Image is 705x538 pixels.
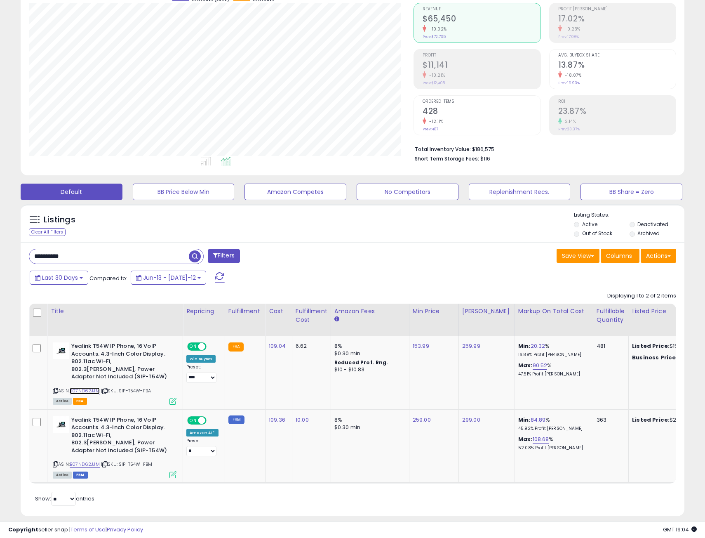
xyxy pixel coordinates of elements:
[518,361,533,369] b: Max:
[228,342,244,352] small: FBA
[518,445,587,451] p: 52.08% Profit [PERSON_NAME]
[558,106,676,118] h2: 23.87%
[186,364,219,383] div: Preset:
[269,342,286,350] a: 109.04
[228,307,262,316] div: Fulfillment
[205,343,219,350] span: OFF
[415,155,479,162] b: Short Term Storage Fees:
[413,342,429,350] a: 153.99
[606,252,632,260] span: Columns
[558,7,676,12] span: Profit [PERSON_NAME]
[558,34,579,39] small: Prev: 17.06%
[334,316,339,323] small: Amazon Fees.
[415,146,471,153] b: Total Inventory Value:
[518,436,587,451] div: %
[462,416,480,424] a: 299.00
[186,355,216,363] div: Win BuyBox
[462,342,480,350] a: 259.99
[423,80,445,85] small: Prev: $12,408
[637,230,660,237] label: Archived
[244,184,346,200] button: Amazon Competes
[518,342,531,350] b: Min:
[518,426,587,432] p: 45.92% Profit [PERSON_NAME]
[53,472,72,479] span: All listings currently available for purchase on Amazon
[518,416,587,432] div: %
[334,416,403,424] div: 8%
[480,155,490,163] span: $116
[582,230,612,237] label: Out of Stock
[597,307,625,324] div: Fulfillable Quantity
[186,429,219,437] div: Amazon AI *
[29,228,66,236] div: Clear All Filters
[334,359,388,366] b: Reduced Prof. Rng.
[632,354,700,361] div: $143.89
[296,416,309,424] a: 10.00
[557,249,599,263] button: Save View
[143,274,196,282] span: Jun-13 - [DATE]-12
[186,438,219,457] div: Preset:
[8,526,38,533] strong: Copyright
[637,221,668,228] label: Deactivated
[357,184,458,200] button: No Competitors
[269,307,289,316] div: Cost
[533,361,548,370] a: 90.52
[415,144,670,153] li: $186,575
[133,184,235,200] button: BB Price Below Min
[334,366,403,373] div: $10 - $10.83
[413,416,431,424] a: 259.00
[51,307,179,316] div: Title
[208,249,240,263] button: Filters
[334,307,406,316] div: Amazon Fees
[582,221,597,228] label: Active
[423,7,540,12] span: Revenue
[423,53,540,58] span: Profit
[423,127,438,132] small: Prev: 487
[73,472,88,479] span: FBM
[518,362,587,377] div: %
[53,342,176,403] div: ASIN:
[558,80,580,85] small: Prev: 16.93%
[423,14,540,25] h2: $65,450
[632,342,700,350] div: $153.99
[531,416,546,424] a: 84.89
[188,417,198,424] span: ON
[632,416,670,424] b: Listed Price:
[269,416,285,424] a: 109.36
[518,371,587,377] p: 47.51% Profit [PERSON_NAME]
[558,14,676,25] h2: 17.02%
[70,526,106,533] a: Terms of Use
[53,398,72,405] span: All listings currently available for purchase on Amazon
[518,435,533,443] b: Max:
[562,72,582,78] small: -18.07%
[334,424,403,431] div: $0.30 min
[423,60,540,71] h2: $11,141
[518,342,587,358] div: %
[518,307,590,316] div: Markup on Total Cost
[558,53,676,58] span: Avg. Buybox Share
[426,26,447,32] small: -10.02%
[426,72,445,78] small: -10.21%
[70,461,100,468] a: B07ND62JJM
[71,342,172,383] b: Yealink T54W IP Phone, 16 VoIP Accounts. 4.3-Inch Color Display. 802.11ac Wi-Fi, 802.3[PERSON_NAM...
[558,99,676,104] span: ROI
[186,307,221,316] div: Repricing
[8,526,143,534] div: seller snap | |
[632,416,700,424] div: $259.00
[53,416,176,477] div: ASIN:
[228,415,244,424] small: FBM
[42,274,78,282] span: Last 30 Days
[469,184,571,200] button: Replenishment Recs.
[558,60,676,71] h2: 13.87%
[423,34,446,39] small: Prev: $72,735
[205,417,219,424] span: OFF
[632,342,670,350] b: Listed Price:
[632,307,703,316] div: Listed Price
[423,106,540,118] h2: 428
[533,435,549,444] a: 108.68
[44,214,75,226] h5: Listings
[70,387,100,394] a: B07ND62JJM
[89,274,127,282] span: Compared to:
[413,307,455,316] div: Min Price
[53,416,69,433] img: 31KpSv1pVkL._SL40_.jpg
[101,461,152,467] span: | SKU: SIP-T54W-FBM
